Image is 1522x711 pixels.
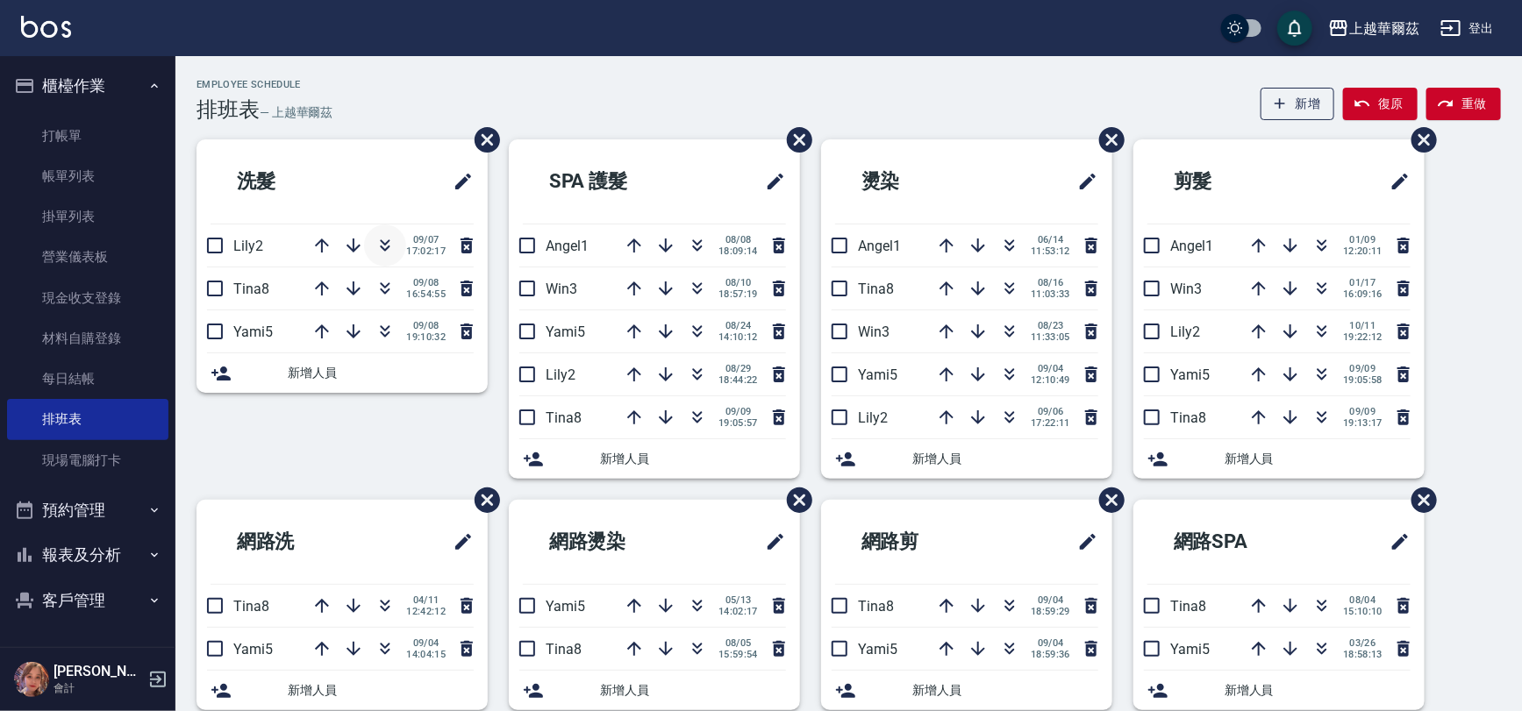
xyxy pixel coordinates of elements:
span: 09/04 [406,637,446,649]
span: 17:22:11 [1031,417,1070,429]
span: 18:59:36 [1031,649,1070,660]
a: 營業儀表板 [7,237,168,277]
span: 刪除班表 [774,474,815,526]
span: 09/04 [1031,637,1070,649]
button: 重做 [1426,88,1501,120]
span: Angel1 [858,238,901,254]
span: 修改班表的標題 [1379,160,1411,203]
span: 14:02:17 [718,606,758,617]
span: 08/23 [1031,320,1070,331]
span: 新增人員 [600,450,786,468]
span: Tina8 [546,409,582,426]
span: 修改班表的標題 [442,160,474,203]
span: 19:10:32 [406,331,446,343]
button: 上越華爾茲 [1321,11,1426,46]
span: 新增人員 [912,681,1098,700]
span: 09/09 [1343,363,1383,374]
span: Win3 [858,324,890,340]
span: 18:59:29 [1031,606,1070,617]
span: 19:22:12 [1343,331,1383,343]
span: 08/16 [1031,277,1070,288]
a: 現金收支登錄 [7,278,168,318]
button: save [1277,11,1312,46]
button: 櫃檯作業 [7,63,168,109]
span: 新增人員 [1225,681,1411,700]
div: 上越華爾茲 [1349,18,1419,39]
span: 新增人員 [912,450,1098,468]
span: 16:09:16 [1343,288,1383,300]
a: 每日結帳 [7,359,168,399]
h2: 網路SPA [1147,510,1326,573]
a: 現場電腦打卡 [7,440,168,480]
span: 01/09 [1343,234,1383,245]
span: 03/26 [1343,637,1383,649]
span: 12:10:49 [1031,374,1070,386]
span: 15:59:54 [718,649,758,660]
span: 刪除班表 [1086,114,1127,166]
span: 刪除班表 [1398,474,1440,526]
span: Angel1 [1170,238,1213,254]
span: 18:09:14 [718,245,758,257]
span: Tina8 [546,641,582,658]
span: Yami5 [858,641,897,658]
span: 09/04 [1031,594,1070,606]
span: 15:10:10 [1343,606,1383,617]
img: Logo [21,16,71,38]
span: 修改班表的標題 [754,521,786,563]
span: 10/11 [1343,320,1383,331]
span: Lily2 [233,238,263,254]
div: 新增人員 [509,671,800,710]
span: 05/13 [718,594,758,606]
span: 19:05:57 [718,417,758,429]
h2: 洗髮 [211,150,372,213]
h2: 燙染 [835,150,997,213]
span: 11:33:05 [1031,331,1070,343]
span: Yami5 [546,324,585,340]
span: 刪除班表 [461,114,503,166]
span: Lily2 [546,366,575,383]
span: Win3 [1170,281,1202,297]
span: 09/09 [1343,406,1383,417]
span: Yami5 [1170,366,1210,383]
span: 14:04:15 [406,649,446,660]
h3: 排班表 [197,97,260,122]
div: 新增人員 [821,439,1112,479]
span: 修改班表的標題 [442,521,474,563]
span: 修改班表的標題 [1379,521,1411,563]
span: 17:02:17 [406,245,446,257]
span: 12:42:12 [406,606,446,617]
span: 16:54:55 [406,288,446,300]
span: Win3 [546,281,577,297]
h2: 剪髮 [1147,150,1309,213]
span: 14:10:12 [718,331,758,343]
h6: — 上越華爾茲 [260,103,333,122]
span: 08/08 [718,234,758,245]
button: 報表及分析 [7,532,168,578]
span: Yami5 [858,366,897,383]
h2: SPA 護髮 [523,150,704,213]
button: 客戶管理 [7,578,168,623]
div: 新增人員 [821,671,1112,710]
span: Yami5 [1170,641,1210,658]
span: 刪除班表 [1398,114,1440,166]
span: 08/05 [718,637,758,649]
span: Tina8 [233,281,269,297]
span: 08/10 [718,277,758,288]
span: 修改班表的標題 [1067,160,1098,203]
span: 刪除班表 [461,474,503,526]
span: 09/04 [1031,363,1070,374]
p: 會計 [54,680,143,696]
span: Tina8 [233,598,269,615]
div: 新增人員 [197,671,488,710]
span: 09/08 [406,277,446,288]
span: 新增人員 [288,681,474,700]
a: 材料自購登錄 [7,318,168,359]
span: 11:03:33 [1031,288,1070,300]
h5: [PERSON_NAME] [54,663,143,680]
div: 新增人員 [197,353,488,393]
span: 刪除班表 [774,114,815,166]
a: 掛單列表 [7,196,168,237]
span: 刪除班表 [1086,474,1127,526]
span: 19:13:17 [1343,417,1383,429]
span: 09/07 [406,234,446,245]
